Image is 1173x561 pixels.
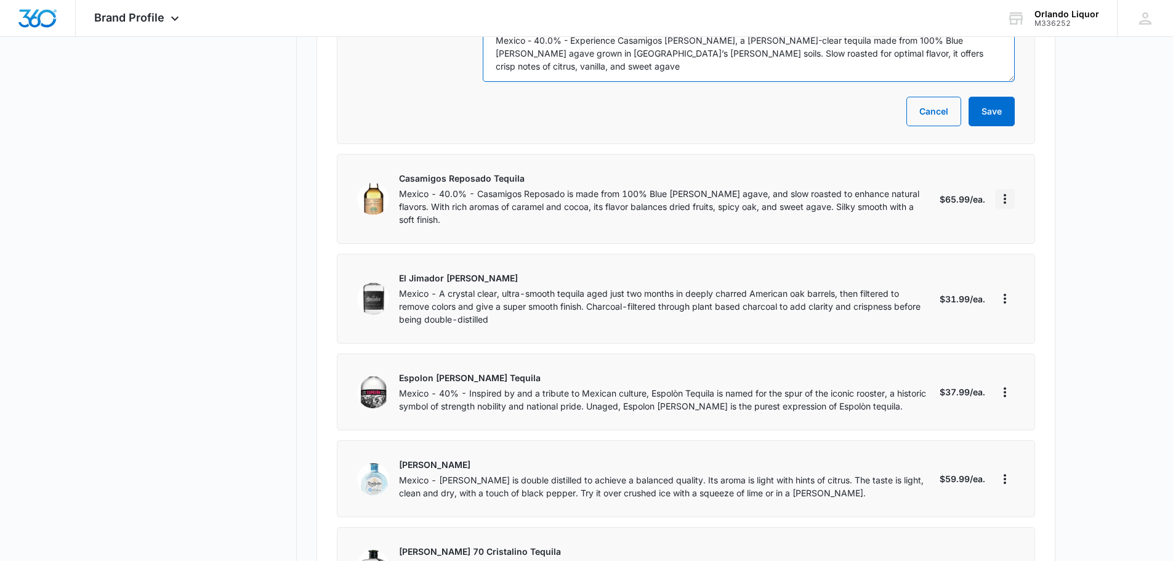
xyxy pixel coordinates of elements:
[399,272,930,285] p: El Jimador [PERSON_NAME]
[995,382,1015,402] button: More
[399,287,930,326] p: Mexico - A crystal clear, ultra-smooth tequila aged just two months in deeply charred American oa...
[94,11,164,24] span: Brand Profile
[940,193,985,206] p: $65.99/ea.
[1034,9,1099,19] div: account name
[483,25,1015,82] textarea: Mexico - 40.0% - Experience Casamigos [PERSON_NAME], a [PERSON_NAME]-clear tequila made from 100%...
[940,472,985,485] p: $59.99/ea.
[940,385,985,398] p: $37.99/ea.
[906,97,961,126] button: Cancel
[399,371,930,384] p: Espolon [PERSON_NAME] Tequila
[399,458,930,471] p: [PERSON_NAME]
[995,469,1015,489] button: More
[995,289,1015,309] button: More
[1034,19,1099,28] div: account id
[940,293,985,305] p: $31.99/ea.
[399,387,930,413] p: Mexico - 40% - Inspired by and a tribute to Mexican culture, Espolòn Tequila is named for the spu...
[399,474,930,499] p: Mexico - [PERSON_NAME] is double distilled to achieve a balanced quality. Its aroma is light with...
[399,187,930,226] p: Mexico - 40.0% - Casamigos Reposado is made from 100% Blue [PERSON_NAME] agave, and slow roasted ...
[995,189,1015,209] button: More
[969,97,1015,126] button: Save
[399,172,930,185] p: Casamigos Reposado Tequila
[399,545,930,558] p: [PERSON_NAME] 70 Cristalino Tequila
